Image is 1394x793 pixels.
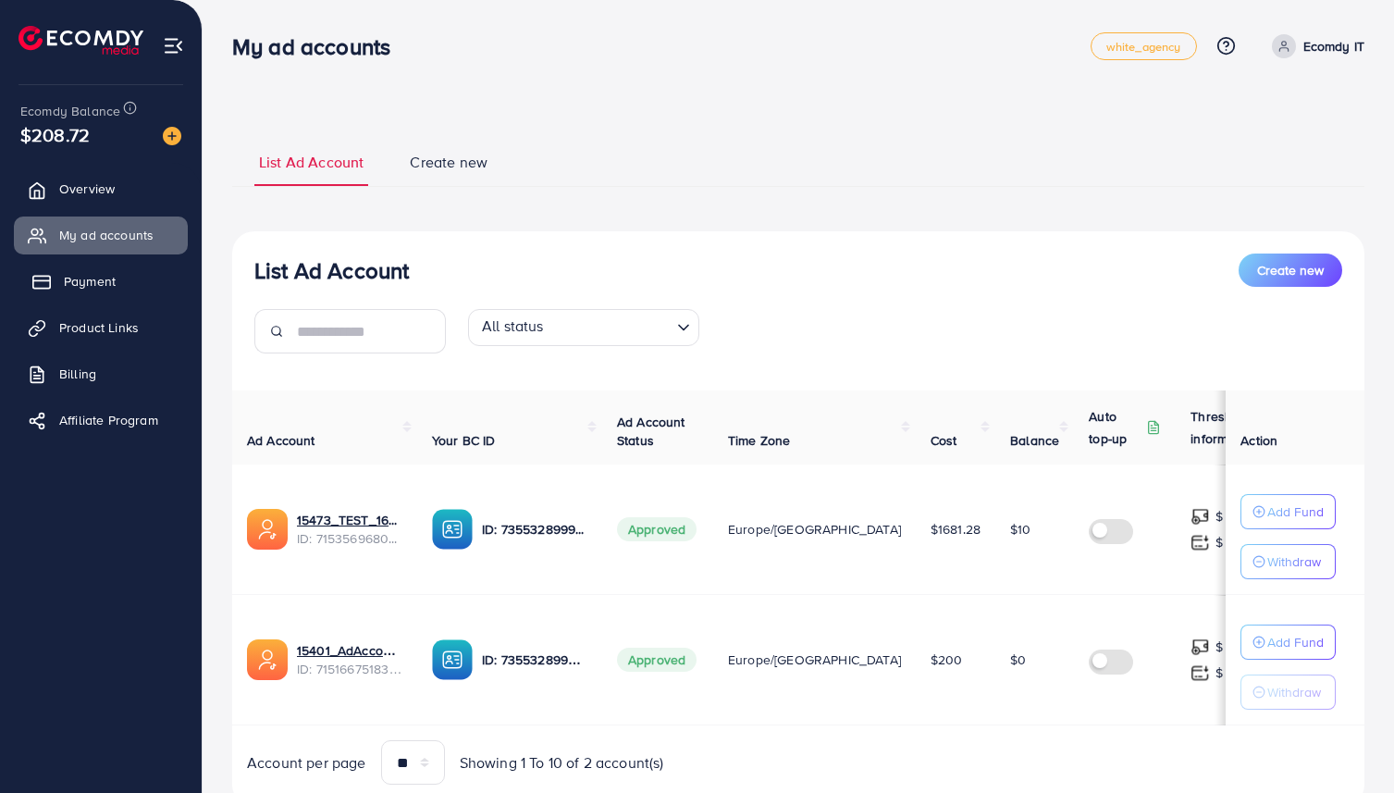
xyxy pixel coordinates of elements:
[1239,254,1342,287] button: Create new
[1267,631,1324,653] p: Add Fund
[1240,675,1336,710] button: Withdraw
[432,639,473,680] img: ic-ba-acc.ded83a64.svg
[482,649,587,671] p: ID: 7355328999154892817
[432,509,473,550] img: ic-ba-acc.ded83a64.svg
[1257,261,1324,279] span: Create new
[14,355,188,392] a: Billing
[931,520,981,539] span: $1681.28
[247,431,315,450] span: Ad Account
[468,309,699,346] div: Search for option
[1240,625,1336,660] button: Add Fund
[617,517,697,541] span: Approved
[728,431,790,450] span: Time Zone
[59,365,96,383] span: Billing
[64,272,116,291] span: Payment
[254,257,409,284] h3: List Ad Account
[163,127,181,145] img: image
[297,529,402,548] span: ID: 7153569680433692674
[728,651,901,669] span: Europe/[GEOGRAPHIC_DATA]
[297,641,402,679] div: <span class='underline'>15401_AdAccount Test 1_1665485655017</span></br>7151667518363467778
[432,431,496,450] span: Your BC ID
[1010,651,1026,669] span: $0
[617,648,697,672] span: Approved
[410,152,487,173] span: Create new
[20,121,90,148] span: $208.72
[1267,681,1321,703] p: Withdraw
[14,263,188,300] a: Payment
[549,313,670,341] input: Search for option
[1315,710,1380,779] iframe: Chat
[1106,41,1181,53] span: white_agency
[1264,34,1364,58] a: Ecomdy IT
[297,641,402,660] a: 15401_AdAccount Test 1_1665485655017
[1190,663,1210,683] img: top-up amount
[931,651,963,669] span: $200
[232,33,405,60] h3: My ad accounts
[259,152,364,173] span: List Ad Account
[1089,405,1142,450] p: Auto top-up
[14,309,188,346] a: Product Links
[1010,431,1059,450] span: Balance
[59,411,158,429] span: Affiliate Program
[19,26,143,55] img: logo
[20,102,120,120] span: Ecomdy Balance
[247,752,366,774] span: Account per page
[247,639,288,680] img: ic-ads-acc.e4c84228.svg
[728,520,901,539] span: Europe/[GEOGRAPHIC_DATA]
[1240,544,1336,579] button: Withdraw
[1240,431,1277,450] span: Action
[59,226,154,244] span: My ad accounts
[1190,405,1281,450] p: Threshold information
[1091,32,1197,60] a: white_agency
[14,170,188,207] a: Overview
[1240,494,1336,529] button: Add Fund
[1190,507,1210,527] img: top-up amount
[297,511,402,549] div: <span class='underline'>15473_TEST_1665660913714</span></br>7153569680433692674
[163,35,184,56] img: menu
[1010,520,1030,539] span: $10
[482,518,587,540] p: ID: 7355328999154892817
[617,413,685,450] span: Ad Account Status
[1303,35,1364,57] p: Ecomdy IT
[1190,533,1210,552] img: top-up amount
[460,752,664,774] span: Showing 1 To 10 of 2 account(s)
[931,431,957,450] span: Cost
[14,217,188,254] a: My ad accounts
[14,402,188,439] a: Affiliate Program
[478,312,548,341] span: All status
[1267,551,1321,573] p: Withdraw
[59,180,115,198] span: Overview
[1267,501,1324,523] p: Add Fund
[59,318,139,337] span: Product Links
[247,509,288,550] img: ic-ads-acc.e4c84228.svg
[297,511,402,529] a: 15473_TEST_1665660913714
[1190,638,1210,657] img: top-up amount
[297,660,402,678] span: ID: 7151667518363467778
